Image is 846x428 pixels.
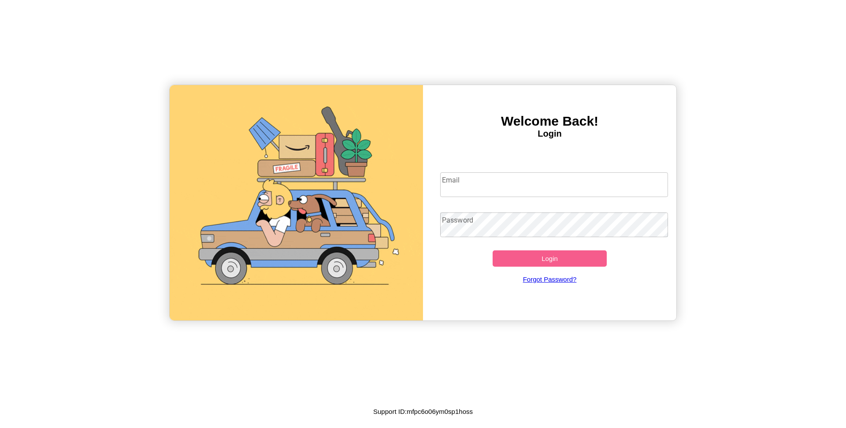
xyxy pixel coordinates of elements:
button: Login [493,250,607,267]
img: gif [170,85,423,320]
h4: Login [423,129,676,139]
h3: Welcome Back! [423,114,676,129]
a: Forgot Password? [436,267,664,292]
p: Support ID: mfpc6o06ym0sp1hoss [373,406,473,417]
